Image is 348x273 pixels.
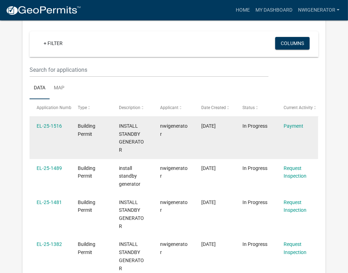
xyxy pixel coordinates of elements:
datatable-header-cell: Description [112,99,153,116]
a: My Dashboard [253,4,295,17]
a: EL-25-1382 [37,241,62,247]
span: Date Created [201,105,226,110]
button: Columns [275,37,310,50]
datatable-header-cell: Current Activity [277,99,318,116]
span: INSTALL STANDBY GENERATOR [119,199,144,229]
span: nwigenerator [160,123,188,137]
span: In Progress [242,241,267,247]
span: Building Permit [78,165,95,179]
span: Type [78,105,87,110]
span: nwigenerator [160,241,188,255]
span: 07/29/2025 [201,241,216,247]
a: Request Inspection [284,165,306,179]
a: EL-25-1489 [37,165,62,171]
span: Building Permit [78,123,95,137]
input: Search for applications [30,63,268,77]
span: Description [119,105,140,110]
a: EL-25-1481 [37,199,62,205]
datatable-header-cell: Status [236,99,277,116]
span: Current Activity [284,105,313,110]
span: Applicant [160,105,178,110]
a: Request Inspection [284,199,306,213]
span: INSTALL STANDBY GENERATOR [119,123,144,153]
span: 08/12/2025 [201,199,216,205]
span: nwigenerator [160,199,188,213]
span: install standby generator [119,165,140,187]
datatable-header-cell: Type [71,99,112,116]
a: Data [30,77,50,100]
span: Building Permit [78,199,95,213]
a: Request Inspection [284,241,306,255]
span: Application Number [37,105,75,110]
span: nwigenerator [160,165,188,179]
a: nwigenerator [295,4,342,17]
a: Map [50,77,69,100]
span: 08/14/2025 [201,123,216,129]
span: In Progress [242,165,267,171]
span: 08/13/2025 [201,165,216,171]
a: Home [233,4,253,17]
a: Payment [284,123,303,129]
datatable-header-cell: Date Created [195,99,236,116]
span: Status [242,105,255,110]
a: EL-25-1516 [37,123,62,129]
a: + Filter [38,37,68,50]
span: In Progress [242,123,267,129]
span: Building Permit [78,241,95,255]
datatable-header-cell: Application Number [30,99,71,116]
span: In Progress [242,199,267,205]
datatable-header-cell: Applicant [153,99,195,116]
span: INSTALL STANDBY GENERATOR [119,241,144,271]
